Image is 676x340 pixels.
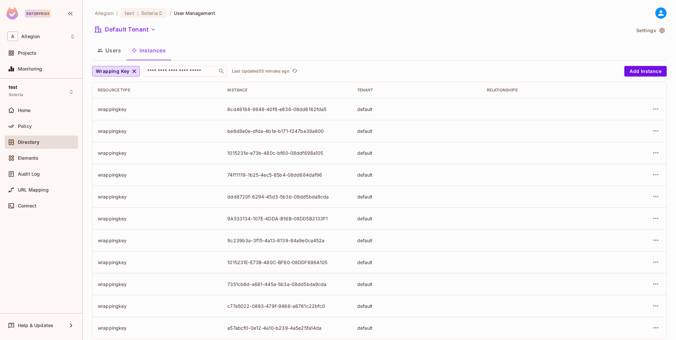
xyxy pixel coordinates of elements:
button: Wrapping Key [92,66,140,77]
span: Soteria [9,92,23,97]
span: test [125,10,134,16]
span: : [137,11,139,16]
span: URL Mapping [18,187,49,193]
span: Soteria [141,10,158,16]
div: default [357,106,476,112]
div: default [357,150,476,156]
div: wrappingkey [98,150,217,156]
div: wrappingkey [98,106,217,112]
span: Workspace: Allegion [21,34,40,39]
div: wrappingkey [98,303,217,309]
div: default [357,194,476,200]
div: 9c239b3a-3f15-4a13-8139-84a9e0ca452a [227,237,346,244]
span: A [7,31,18,41]
span: Click to refresh data [290,67,299,75]
div: 1015231E-E73B-480C-BF60-08DDF698A105 [227,259,346,265]
button: Users [92,42,126,59]
span: Audit Log [18,171,40,177]
button: Instances [126,42,171,59]
li: / [116,10,118,16]
span: refresh [292,68,298,75]
span: Home [18,108,31,113]
div: wrappingkey [98,215,217,222]
div: 6cd48184-9848-40f8-e836-08dd6162fda5 [227,106,346,112]
div: Relationships [487,87,606,93]
div: c77e5022-0893-479f-9466-a6761c22bfc0 [227,303,346,309]
span: Projects [18,50,36,56]
div: 9A533134-107E-4DDA-B16B-08DD5B2133F1 [227,215,346,222]
div: default [357,259,476,265]
div: wrappingkey [98,194,217,200]
button: Settings [634,25,667,36]
div: wrappingkey [98,325,217,331]
span: the active workspace [95,10,114,16]
div: Enterprise [25,10,51,18]
span: Help & Updates [18,323,53,328]
span: Policy [18,124,32,129]
li: / [170,10,171,16]
div: default [357,303,476,309]
div: a57abcf0-0e12-4a10-b239-4a5e25fa14da [227,325,346,331]
span: Directory [18,140,39,145]
div: default [357,237,476,244]
img: SReyMgAAAABJRU5ErkJggg== [6,7,18,20]
p: Last Updated 55 minutes ago [232,69,290,74]
div: be6d8e0e-dfda-4b1e-b171-f247be39a800 [227,128,346,134]
div: wrappingkey [98,128,217,134]
span: Monitoring [18,66,42,72]
div: default [357,215,476,222]
div: wrappingkey [98,259,217,265]
span: test [9,85,18,90]
div: Instance [227,87,346,93]
div: 1015231e-e73b-480c-bf60-08ddf698a105 [227,150,346,156]
span: Elements [18,155,38,161]
button: Default Tenant [92,24,158,35]
div: default [357,172,476,178]
div: ddd8720f-6294-45d3-5b3b-08dd5bda9cda [227,194,346,200]
div: wrappingkey [98,172,217,178]
button: Add Instance [624,66,667,77]
span: Wrapping Key [96,67,130,76]
button: refresh [291,67,299,75]
div: wrappingkey [98,281,217,287]
div: default [357,281,476,287]
div: default [357,128,476,134]
div: wrappingkey [98,237,217,244]
span: Connect [18,203,36,208]
div: Resource type [98,87,217,93]
div: default [357,325,476,331]
span: User Management [174,10,215,16]
div: 7351cb6d-a661-445a-5b3a-08dd5bda9cda [227,281,346,287]
div: 74f11119-1b25-4ec5-85b4-08dd684daf96 [227,172,346,178]
div: Tenant [357,87,476,93]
